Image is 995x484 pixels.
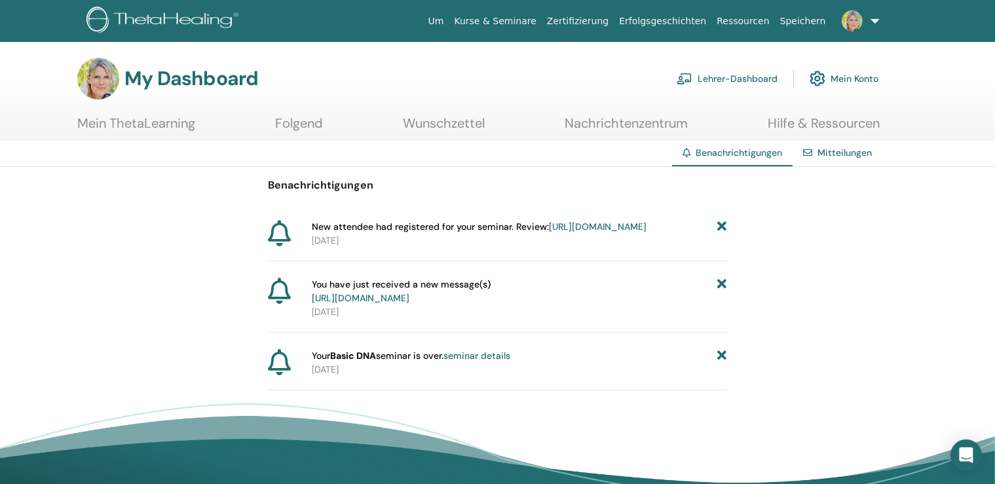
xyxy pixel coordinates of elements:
a: Folgend [275,115,323,141]
a: Nachrichtenzentrum [565,115,688,141]
img: cog.svg [810,67,825,90]
p: [DATE] [312,305,727,319]
img: default.jpg [842,10,863,31]
a: seminar details [443,350,510,362]
a: Kurse & Seminare [449,9,542,33]
span: Your seminar is over. [312,349,510,363]
a: [URL][DOMAIN_NAME] [549,221,647,233]
a: [URL][DOMAIN_NAME] [312,292,409,304]
span: You have just received a new message(s) [312,278,491,305]
span: Benachrichtigungen [696,147,782,158]
strong: Basic DNA [330,350,376,362]
div: Open Intercom Messenger [950,439,982,471]
a: Erfolgsgeschichten [614,9,711,33]
a: Um [423,9,449,33]
a: Mitteilungen [817,147,872,158]
a: Speichern [775,9,831,33]
h3: My Dashboard [124,67,258,90]
img: logo.png [86,7,243,36]
p: [DATE] [312,234,727,248]
img: default.jpg [77,58,119,100]
p: Benachrichtigungen [269,177,727,193]
a: Hilfe & Ressourcen [768,115,880,141]
a: Mein Konto [810,64,878,93]
span: New attendee had registered for your seminar. Review: [312,220,647,234]
p: [DATE] [312,363,727,377]
a: Mein ThetaLearning [77,115,195,141]
a: Wunschzettel [403,115,485,141]
a: Ressourcen [711,9,774,33]
img: chalkboard-teacher.svg [677,73,692,84]
a: Lehrer-Dashboard [677,64,778,93]
a: Zertifizierung [542,9,614,33]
